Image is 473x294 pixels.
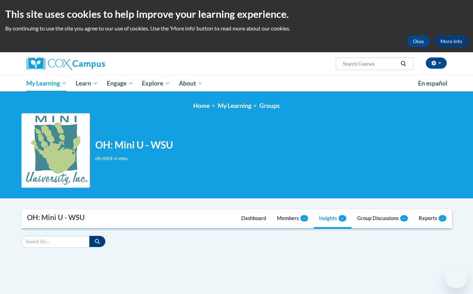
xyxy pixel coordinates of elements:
a: About [174,75,207,91]
a: More Info [435,36,468,47]
div: OH: Mini U - WSU [27,213,85,222]
span: Engage [107,79,133,88]
a: My Learning [22,75,71,91]
a: My Learning [218,102,251,109]
div: oh-mini-u-wsu [95,155,173,162]
a: Learn [71,75,102,91]
input: Search [21,236,90,248]
span: -- [300,215,308,221]
a: Group Discussions-- [352,210,413,228]
h2: This site uses cookies to help improve your learning experience. [5,7,468,21]
a: Members-- [272,210,313,228]
span: Explore [142,79,170,88]
iframe: Button to launch messaging window [445,266,467,288]
a: Home [193,102,210,109]
span: My Learning [26,79,67,88]
a: Explore [137,75,174,91]
a: En español [413,76,452,91]
p: By continuing to use the site you agree to our use of cookies. Use the ‘More info’ button to read... [5,25,468,32]
h2: OH: Mini U - WSU [95,139,173,151]
a: Groups [259,102,280,109]
a: Reports-- [413,210,452,228]
a: Engage [102,75,138,91]
span: -- [339,215,346,221]
button: Account Settings [426,57,447,69]
span: -- [400,215,408,221]
span: En español [418,80,447,87]
input: Search Courses [342,60,398,68]
img: Cox Campus [27,57,105,70]
a: Insights-- [314,210,352,228]
div: Main menu [16,75,457,91]
button: Okay [407,36,430,47]
span: About [179,79,203,88]
span: Learn [76,79,98,88]
button: Search [89,236,105,247]
span: -- [439,215,446,221]
button: Search [398,60,409,68]
a: Dashboard [236,210,271,228]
